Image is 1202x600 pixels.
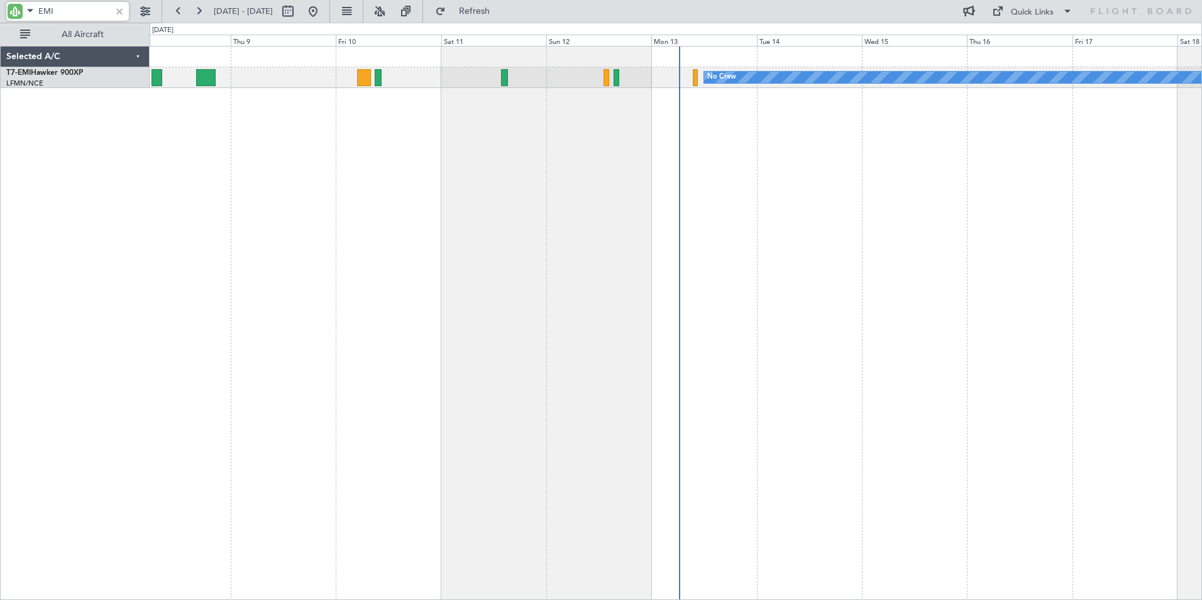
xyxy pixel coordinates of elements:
button: Refresh [429,1,505,21]
div: Sat 11 [441,35,546,46]
div: Mon 13 [651,35,756,46]
span: Refresh [448,7,501,16]
a: LFMN/NCE [6,79,43,88]
a: T7-EMIHawker 900XP [6,69,83,77]
div: Quick Links [1011,6,1054,19]
div: Tue 14 [757,35,862,46]
div: Fri 10 [336,35,441,46]
span: All Aircraft [33,30,133,39]
input: A/C (Reg. or Type) [38,2,111,21]
div: No Crew [707,68,736,87]
button: Quick Links [986,1,1079,21]
div: Thu 9 [231,35,336,46]
div: Fri 17 [1072,35,1177,46]
div: Wed 8 [126,35,231,46]
div: Thu 16 [967,35,1072,46]
div: Wed 15 [862,35,967,46]
span: T7-EMI [6,69,31,77]
div: Sun 12 [546,35,651,46]
button: All Aircraft [14,25,136,45]
div: [DATE] [152,25,174,36]
span: [DATE] - [DATE] [214,6,273,17]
